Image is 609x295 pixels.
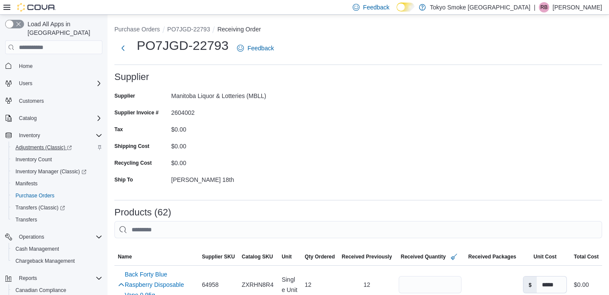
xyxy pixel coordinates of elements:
a: Adjustments (Classic) [9,141,106,154]
a: Transfers (Classic) [9,202,106,214]
button: Users [2,77,106,89]
span: Inventory Manager (Classic) [12,166,102,177]
button: Chargeback Management [9,255,106,267]
button: Operations [2,231,106,243]
span: Load All Apps in [GEOGRAPHIC_DATA] [24,20,102,37]
span: Unit [282,253,292,260]
div: $0.00 [171,139,286,150]
span: Transfers [15,216,37,223]
a: Inventory Manager (Classic) [9,166,106,178]
span: Users [15,78,102,89]
a: Transfers [12,215,40,225]
button: Inventory Count [9,154,106,166]
span: Catalog SKU [242,253,273,260]
span: ZXRHN8R4 [242,280,274,290]
span: Received Previously [342,253,392,260]
a: Chargeback Management [12,256,78,266]
span: Purchase Orders [15,192,55,199]
span: Chargeback Management [12,256,102,266]
div: $0.00 [574,280,589,290]
button: Purchase Orders [9,190,106,202]
span: Reports [15,273,102,283]
button: Operations [15,232,48,242]
div: 12 [301,276,338,293]
span: Home [15,60,102,71]
label: Supplier [114,92,135,99]
span: Received Packages [468,253,516,260]
img: Cova [17,3,56,12]
a: Transfers (Classic) [12,203,68,213]
a: Manifests [12,178,41,189]
button: Name [114,250,198,264]
span: Inventory Manager (Classic) [15,168,86,175]
h3: Supplier [114,72,149,82]
h3: Products (62) [114,207,171,218]
span: Catalog [19,115,37,122]
span: Catalog [15,113,102,123]
span: Feedback [363,3,389,12]
span: Customers [15,95,102,106]
button: Inventory [15,130,43,141]
div: Randi Branston [539,2,549,12]
span: Transfers (Classic) [12,203,102,213]
button: Reports [15,273,40,283]
button: Inventory [2,129,106,141]
button: Customers [2,95,106,107]
div: $0.00 [171,156,286,166]
nav: An example of EuiBreadcrumbs [114,25,602,35]
a: Feedback [234,40,277,57]
span: Inventory [15,130,102,141]
span: Inventory [19,132,40,139]
div: $0.00 [171,123,286,133]
span: Transfers (Classic) [15,204,65,211]
span: Feedback [247,44,274,52]
button: PO7JGD-22793 [167,26,210,33]
button: Catalog [15,113,40,123]
span: Operations [15,232,102,242]
label: Shipping Cost [114,143,149,150]
a: Adjustments (Classic) [12,142,75,153]
label: $ [523,277,537,293]
div: Manitoba Liquor & Lotteries (MBLL) [171,89,286,99]
button: Home [2,59,106,72]
label: Supplier Invoice # [114,109,159,116]
span: RB [541,2,548,12]
button: Receiving Order [217,26,261,33]
span: Canadian Compliance [15,287,66,294]
span: Purchase Orders [12,191,102,201]
span: Reports [19,275,37,282]
span: Adjustments (Classic) [15,144,72,151]
button: Manifests [9,178,106,190]
a: Customers [15,96,47,106]
p: | [534,2,535,12]
span: Received Quantity [401,252,460,262]
span: Manifests [12,178,102,189]
a: Cash Management [12,244,62,254]
a: Purchase Orders [12,191,58,201]
button: Users [15,78,36,89]
div: 2604002 [171,106,286,116]
p: [PERSON_NAME] [553,2,602,12]
a: Home [15,61,36,71]
button: Supplier SKU [198,250,238,264]
span: 64958 [202,280,218,290]
span: Transfers [12,215,102,225]
span: Manifests [15,180,37,187]
span: Inventory Count [15,156,52,163]
p: Tokyo Smoke [GEOGRAPHIC_DATA] [430,2,531,12]
span: Adjustments (Classic) [12,142,102,153]
button: Transfers [9,214,106,226]
span: Operations [19,234,44,240]
a: Inventory Count [12,154,55,165]
span: Total Cost [574,253,599,260]
span: Customers [19,98,44,104]
span: Cash Management [12,244,102,254]
button: Cash Management [9,243,106,255]
h1: PO7JGD-22793 [137,37,228,54]
a: Inventory Manager (Classic) [12,166,90,177]
span: Inventory Count [12,154,102,165]
button: Catalog [2,112,106,124]
span: Name [118,253,132,260]
span: Cash Management [15,246,59,252]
